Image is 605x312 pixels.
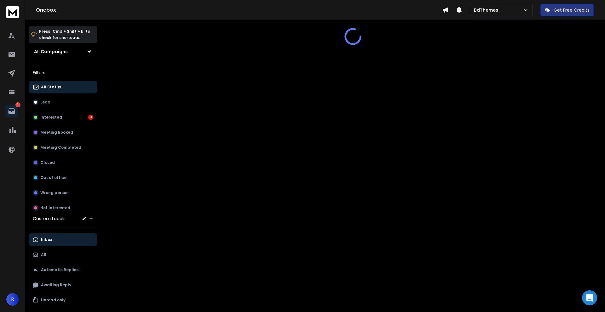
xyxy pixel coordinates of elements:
button: Unread only [29,294,97,306]
button: R [6,293,19,306]
h3: Filters [29,68,97,77]
p: Meeting Completed [40,145,81,150]
p: Get Free Credits [554,7,590,13]
span: Cmd + Shift + k [52,28,84,35]
h1: All Campaigns [34,48,68,55]
p: Automatic Replies [41,267,78,272]
p: Out of office [40,175,66,180]
p: 3 [15,102,20,107]
button: All Status [29,81,97,93]
a: 3 [5,105,18,117]
h1: Onebox [36,6,442,14]
p: Meeting Booked [40,130,73,135]
p: Awaiting Reply [41,282,71,287]
img: logo [6,6,19,18]
button: Meeting Completed [29,141,97,154]
button: Out of office [29,171,97,184]
button: Meeting Booked [29,126,97,139]
button: All Campaigns [29,45,97,58]
button: Interested3 [29,111,97,124]
p: Interested [40,115,62,120]
p: BdThemes [474,7,501,13]
button: Lead [29,96,97,109]
p: Lead [40,100,50,105]
p: Inbox [41,237,52,242]
button: Awaiting Reply [29,279,97,291]
p: All [41,252,46,257]
p: Press to check for shortcuts. [39,28,90,41]
button: Not Interested [29,202,97,214]
p: Unread only [41,298,66,303]
button: Closed [29,156,97,169]
p: All Status [41,85,61,90]
p: Wrong person [40,190,69,195]
p: Closed [40,160,55,165]
button: Automatic Replies [29,264,97,276]
div: Open Intercom Messenger [582,290,597,305]
button: Wrong person [29,187,97,199]
button: Get Free Credits [540,4,594,16]
button: Inbox [29,233,97,246]
div: 3 [88,115,93,120]
h3: Custom Labels [33,215,66,222]
p: Not Interested [40,205,70,210]
button: All [29,248,97,261]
